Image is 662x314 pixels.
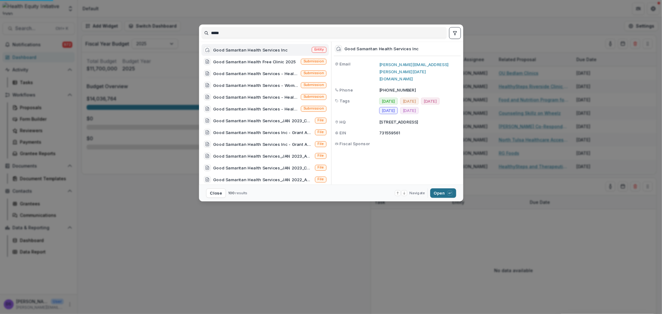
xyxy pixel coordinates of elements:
[379,62,448,81] a: [PERSON_NAME][EMAIL_ADDRESS][PERSON_NAME][DATE][DOMAIN_NAME]
[379,87,459,93] p: [PHONE_NUMBER]
[409,191,425,196] span: Navigate
[379,130,459,136] p: 731559561
[213,47,287,53] div: Good Samaritan Health Services Inc
[403,108,416,113] span: [DATE]
[213,118,313,124] div: Good Samaritan Health Services_JAN 2023_Contract.pdf
[235,191,247,195] span: results
[303,71,324,75] span: Submission
[424,99,437,104] span: [DATE]
[213,106,299,112] div: Good Samaritan Health Services - Health Services at mobile & fixed clinics - 1173327 - [DATE]
[340,141,370,147] span: Fiscal Sponsor
[213,70,299,77] div: Good Samaritan Health Services - Health Services at mobile & fixed clinics - 1565738 - [DATE]
[303,59,324,64] span: Submission
[317,177,324,182] span: File
[449,27,461,39] button: toggle filters
[314,47,323,52] span: Entity
[213,165,313,171] div: Good Samaritan Health Services_JAN 2023_Contract.pdf
[317,118,324,123] span: File
[317,142,324,146] span: File
[213,129,313,136] div: Good Samaritan Health Services Inc - Grant Agreement - [DATE].pdf
[213,141,313,147] div: Good Samaritan Health Services Inc - Grant Agreement - [DATE] - Signed.pdf
[340,61,350,67] span: Email
[340,119,346,125] span: HQ
[382,108,395,113] span: [DATE]
[340,98,350,104] span: Tags
[317,154,324,158] span: File
[403,99,416,104] span: [DATE]
[379,119,459,125] p: [STREET_ADDRESS]
[382,99,395,104] span: [DATE]
[303,95,324,99] span: Submission
[340,130,346,136] span: EIN
[206,188,226,198] button: Close
[213,59,296,65] div: Good Samaritan Health Free Clinic 2025
[303,106,324,111] span: Submission
[344,46,418,51] div: Good Samaritan Health Services Inc
[213,177,313,183] div: Good Samaritan Health Services_JAN 2022_Application.docx
[317,165,324,170] span: File
[317,130,324,134] span: File
[430,188,456,198] button: Open
[340,87,353,93] span: Phone
[213,82,299,88] div: Good Samaritan Health Services - Women's Health Critical Care & Follow Up - 40000 - [DATE]
[303,83,324,87] span: Submission
[228,191,234,195] span: 100
[213,153,313,159] div: Good Samaritan Health Services_JAN 2023_Award Letter.docx
[213,94,299,100] div: Good Samaritan Health Services - Health Services at mobile & fixed clinics - 1511731 - [DATE]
